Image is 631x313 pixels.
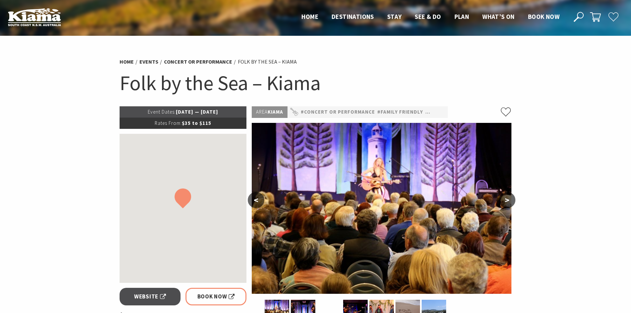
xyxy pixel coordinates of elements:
[134,292,166,301] span: Website
[120,118,247,129] p: $35 to $115
[425,108,455,116] a: #Featured
[8,8,61,26] img: Kiama Logo
[252,106,288,118] p: Kiama
[120,106,247,118] p: [DATE] — [DATE]
[120,70,512,96] h1: Folk by the Sea – Kiama
[301,13,318,21] span: Home
[252,123,511,294] img: Folk by the Sea - Showground Pavilion
[164,58,232,65] a: Concert or Performance
[528,13,559,21] span: Book now
[155,120,182,126] span: Rates From:
[387,13,402,21] span: Stay
[499,192,515,208] button: >
[148,109,176,115] span: Event Dates:
[301,108,375,116] a: #Concert or Performance
[256,109,268,115] span: Area
[482,13,515,21] span: What’s On
[377,108,423,116] a: #Family Friendly
[238,58,297,66] li: Folk by the Sea – Kiama
[139,58,158,65] a: Events
[120,288,181,305] a: Website
[454,13,469,21] span: Plan
[120,58,134,65] a: Home
[185,288,247,305] a: Book Now
[415,13,441,21] span: See & Do
[295,12,566,23] nav: Main Menu
[248,192,264,208] button: <
[197,292,235,301] span: Book Now
[332,13,374,21] span: Destinations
